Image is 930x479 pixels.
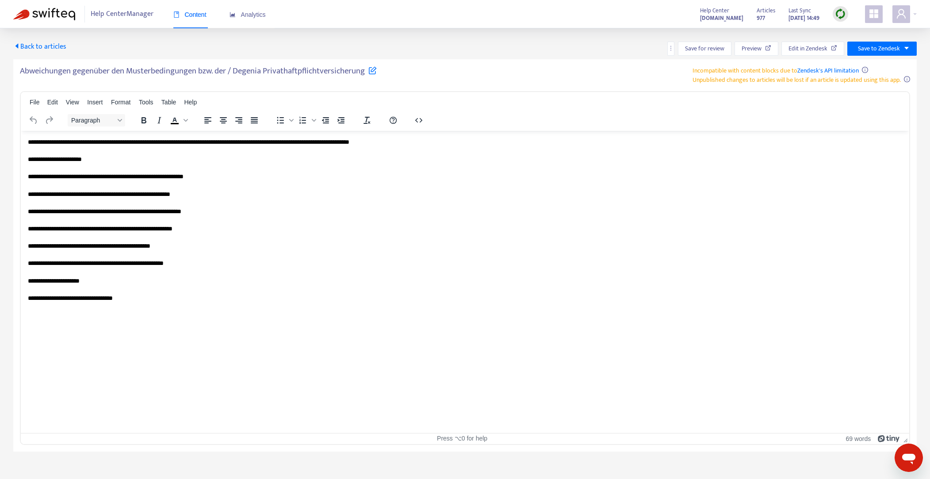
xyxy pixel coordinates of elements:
button: more [667,42,674,56]
button: Bold [136,114,151,126]
span: Save to Zendesk [858,44,900,54]
div: Press ⌥0 for help [316,435,608,442]
button: Edit in Zendesk [781,42,844,56]
button: Help [386,114,401,126]
button: Undo [26,114,41,126]
button: Save for review [678,42,731,56]
span: Paragraph [71,117,115,124]
a: Zendesk's API limitation [797,65,859,76]
div: Press the Up and Down arrow keys to resize the editor. [900,433,909,444]
span: View [66,99,79,106]
span: Edit in Zendesk [788,44,827,54]
button: Align left [200,114,215,126]
span: user [896,8,907,19]
h5: Abweichungen gegenüber den Musterbedingungen bzw. der / Degenia Privathaftpflichtversicherung [20,66,377,81]
span: Analytics [230,11,266,18]
span: Content [173,11,207,18]
span: File [30,99,40,106]
span: Insert [87,99,103,106]
span: caret-left [13,42,20,50]
span: Back to articles [13,41,66,53]
button: Align center [216,114,231,126]
button: Clear formatting [360,114,375,126]
img: Swifteq [13,8,75,20]
span: caret-down [903,45,910,51]
button: Block Paragraph [68,114,125,126]
div: Text color Black [167,114,189,126]
span: Help Center Manager [91,6,153,23]
iframe: Schaltfläche zum Öffnen des Messaging-Fensters [895,444,923,472]
strong: [DATE] 14:49 [788,13,819,23]
a: [DOMAIN_NAME] [700,13,743,23]
a: Powered by Tiny [878,435,900,442]
button: Italic [152,114,167,126]
span: Table [161,99,176,106]
iframe: Rich Text Area [21,131,909,433]
button: Redo [42,114,57,126]
strong: 977 [757,13,765,23]
span: appstore [869,8,879,19]
button: Preview [735,42,778,56]
div: Numbered list [295,114,318,126]
span: book [173,11,180,18]
button: Increase indent [333,114,348,126]
span: Edit [47,99,58,106]
span: Help Center [700,6,729,15]
button: Align right [231,114,246,126]
span: Articles [757,6,775,15]
img: sync.dc5367851b00ba804db3.png [835,8,846,19]
span: Save for review [685,44,724,54]
span: Incompatible with content blocks due to [693,65,859,76]
button: 69 words [846,435,871,442]
button: Decrease indent [318,114,333,126]
button: Save to Zendeskcaret-down [847,42,917,56]
span: area-chart [230,11,236,18]
span: Preview [742,44,762,54]
span: Last Sync [788,6,811,15]
span: Help [184,99,197,106]
span: Format [111,99,130,106]
span: info-circle [862,67,868,73]
span: more [668,45,674,51]
span: Tools [139,99,153,106]
div: Bullet list [273,114,295,126]
span: Unpublished changes to articles will be lost if an article is updated using this app. [693,75,901,85]
span: info-circle [904,76,910,82]
button: Justify [247,114,262,126]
